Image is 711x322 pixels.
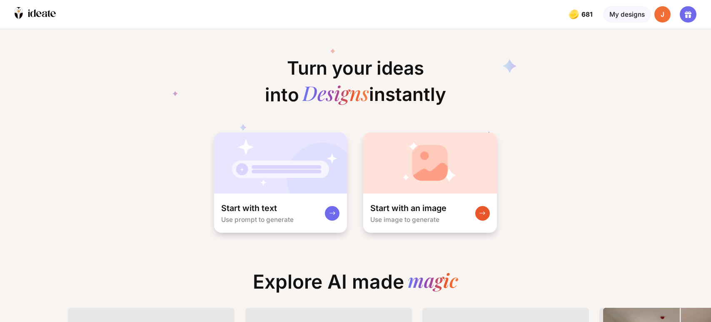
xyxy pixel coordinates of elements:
div: Start with an image [370,203,447,214]
img: startWithTextCardBg.jpg [214,133,347,194]
span: 681 [581,11,594,18]
div: magic [408,270,458,293]
div: J [654,6,671,23]
div: Start with text [221,203,277,214]
img: startWithImageCardBg.jpg [363,133,497,194]
div: Use prompt to generate [221,216,294,224]
div: Explore AI made [246,270,466,301]
div: Use image to generate [370,216,439,224]
div: My designs [603,6,650,23]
